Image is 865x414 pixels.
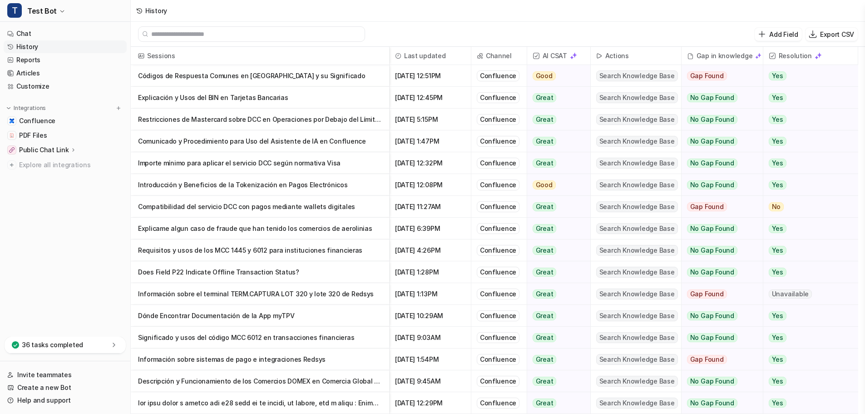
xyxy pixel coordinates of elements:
[769,289,812,299] span: Unavailable
[138,283,382,305] p: Información sobre el terminal TERM.CAPTURA LOT 320 y lote 320 de Redsys
[7,3,22,18] span: T
[682,283,756,305] button: Gap Found
[769,202,784,211] span: No
[527,130,585,152] button: Great
[769,333,786,342] span: Yes
[769,268,786,277] span: Yes
[533,224,557,233] span: Great
[763,392,850,414] button: Yes
[533,93,557,102] span: Great
[527,152,585,174] button: Great
[687,71,727,80] span: Gap Found
[138,305,382,327] p: Dónde Encontrar Documentación de la App myTPV
[533,202,557,211] span: Great
[477,180,519,190] div: Confluence
[477,201,519,212] div: Confluence
[596,114,678,125] span: Search Knowledge Base
[393,196,467,218] span: [DATE] 11:27AM
[9,133,15,138] img: PDF Files
[138,218,382,239] p: Explicame algun caso de fraude que han tenido los comercios de aerolinias
[533,159,557,168] span: Great
[477,354,519,365] div: Confluence
[763,327,850,349] button: Yes
[4,104,49,113] button: Integrations
[393,130,467,152] span: [DATE] 1:47PM
[138,152,382,174] p: Importe mínimo para aplicar el servicio DCC según normativa Visa
[145,6,167,15] div: History
[763,239,850,261] button: Yes
[393,283,467,305] span: [DATE] 1:13PM
[533,355,557,364] span: Great
[763,370,850,392] button: Yes
[527,305,585,327] button: Great
[393,109,467,130] span: [DATE] 5:15PM
[763,130,850,152] button: Yes
[769,246,786,255] span: Yes
[4,54,127,66] a: Reports
[527,65,585,87] button: Good
[4,381,127,394] a: Create a new Bot
[687,159,737,168] span: No Gap Found
[767,47,854,65] span: Resolution
[477,245,519,256] div: Confluence
[763,305,850,327] button: Yes
[4,80,127,93] a: Customize
[769,93,786,102] span: Yes
[596,158,678,169] span: Search Knowledge Base
[393,349,467,370] span: [DATE] 1:54PM
[596,289,678,299] span: Search Knowledge Base
[393,174,467,196] span: [DATE] 12:08PM
[393,327,467,349] span: [DATE] 9:03AM
[19,116,55,125] span: Confluence
[138,327,382,349] p: Significado y usos del código MCC 6012 en transacciones financieras
[138,174,382,196] p: Introducción y Beneficios de la Tokenización en Pagos Electrónicos
[138,349,382,370] p: Información sobre sistemas de pago e integraciones Redsys
[596,201,678,212] span: Search Knowledge Base
[138,87,382,109] p: Explicación y Usos del BIN en Tarjetas Bancarias
[138,392,382,414] p: lor ipsu dolor s ametco adi e28 sedd ei te incidi, ut labore, etd m aliqu : Enimad 7MI veniamq no...
[477,223,519,234] div: Confluence
[769,30,798,39] p: Add Field
[533,268,557,277] span: Great
[527,349,585,370] button: Great
[596,310,678,321] span: Search Knowledge Base
[533,311,557,320] span: Great
[682,218,756,239] button: No Gap Found
[527,327,585,349] button: Great
[682,196,756,218] button: Gap Found
[4,129,127,142] a: PDF FilesPDF Files
[682,65,756,87] button: Gap Found
[5,105,12,111] img: expand menu
[134,47,386,65] span: Sessions
[682,174,756,196] button: No Gap Found
[763,218,850,239] button: Yes
[27,5,57,17] span: Test Bot
[533,289,557,299] span: Great
[769,71,786,80] span: Yes
[533,115,557,124] span: Great
[769,224,786,233] span: Yes
[533,137,557,146] span: Great
[687,377,737,386] span: No Gap Found
[596,180,678,190] span: Search Knowledge Base
[4,369,127,381] a: Invite teammates
[477,398,519,409] div: Confluence
[533,333,557,342] span: Great
[527,392,585,414] button: Great
[393,370,467,392] span: [DATE] 9:45AM
[763,174,850,196] button: Yes
[763,196,850,218] button: No
[596,223,678,234] span: Search Knowledge Base
[14,105,46,112] p: Integrations
[4,394,127,407] a: Help and support
[687,333,737,342] span: No Gap Found
[531,47,587,65] span: AI CSAT
[687,246,737,255] span: No Gap Found
[4,159,127,171] a: Explore all integrations
[393,305,467,327] span: [DATE] 10:29AM
[4,27,127,40] a: Chat
[138,370,382,392] p: Descripción y Funcionamiento de los Comercios DOMEX en Comercia Global Payments
[475,47,523,65] span: Channel
[527,261,585,283] button: Great
[9,118,15,124] img: Confluence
